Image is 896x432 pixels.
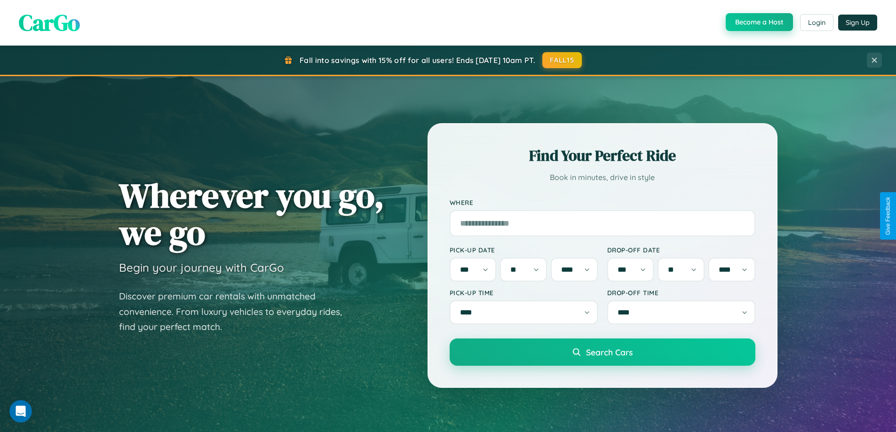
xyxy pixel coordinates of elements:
h3: Begin your journey with CarGo [119,260,284,275]
label: Where [450,198,755,206]
span: Fall into savings with 15% off for all users! Ends [DATE] 10am PT. [300,55,535,65]
label: Pick-up Time [450,289,598,297]
button: Login [800,14,833,31]
label: Pick-up Date [450,246,598,254]
div: Give Feedback [885,197,891,235]
p: Discover premium car rentals with unmatched convenience. From luxury vehicles to everyday rides, ... [119,289,354,335]
label: Drop-off Date [607,246,755,254]
button: Sign Up [838,15,877,31]
button: FALL15 [542,52,582,68]
p: Book in minutes, drive in style [450,171,755,184]
label: Drop-off Time [607,289,755,297]
button: Become a Host [726,13,793,31]
button: Search Cars [450,338,755,366]
h1: Wherever you go, we go [119,177,384,251]
span: Search Cars [586,347,633,357]
h2: Find Your Perfect Ride [450,145,755,166]
iframe: Intercom live chat [9,400,32,423]
span: CarGo [19,7,80,38]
